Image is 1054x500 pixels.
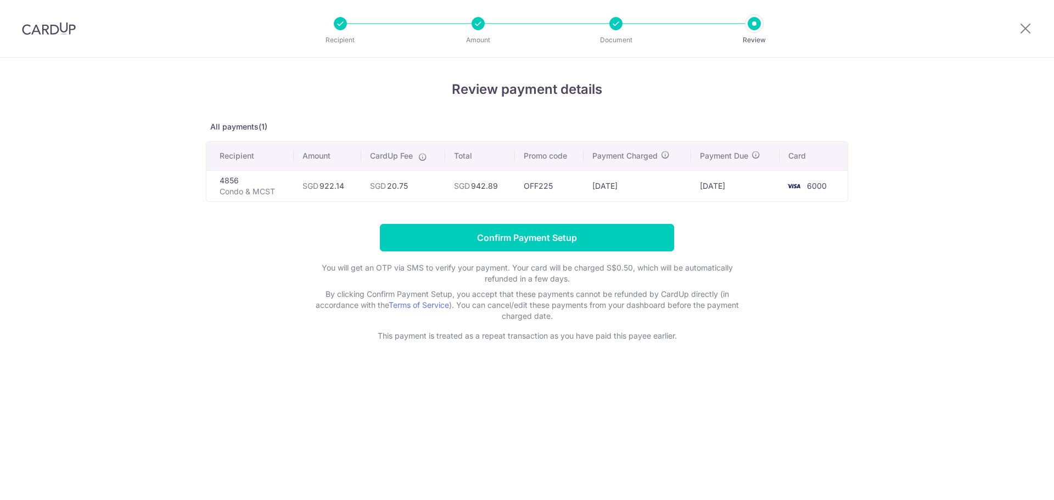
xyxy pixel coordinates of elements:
[302,181,318,190] span: SGD
[307,330,747,341] p: This payment is treated as a repeat transaction as you have paid this payee earlier.
[445,170,515,201] td: 942.89
[592,150,658,161] span: Payment Charged
[307,262,747,284] p: You will get an OTP via SMS to verify your payment. Your card will be charged S$0.50, which will ...
[294,170,361,201] td: 922.14
[389,300,449,310] a: Terms of Service
[445,142,515,170] th: Total
[783,179,805,193] img: <span class="translation_missing" title="translation missing: en.account_steps.new_confirm_form.b...
[515,142,584,170] th: Promo code
[300,35,381,46] p: Recipient
[438,35,519,46] p: Amount
[206,170,294,201] td: 4856
[294,142,361,170] th: Amount
[691,170,780,201] td: [DATE]
[206,121,848,132] p: All payments(1)
[370,181,386,190] span: SGD
[584,170,691,201] td: [DATE]
[220,186,285,197] p: Condo & MCST
[370,150,413,161] span: CardUp Fee
[700,150,748,161] span: Payment Due
[714,35,795,46] p: Review
[515,170,584,201] td: OFF225
[575,35,657,46] p: Document
[780,142,848,170] th: Card
[807,181,827,190] span: 6000
[22,22,76,35] img: CardUp
[454,181,470,190] span: SGD
[206,80,848,99] h4: Review payment details
[361,170,446,201] td: 20.75
[206,142,294,170] th: Recipient
[380,224,674,251] input: Confirm Payment Setup
[307,289,747,322] p: By clicking Confirm Payment Setup, you accept that these payments cannot be refunded by CardUp di...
